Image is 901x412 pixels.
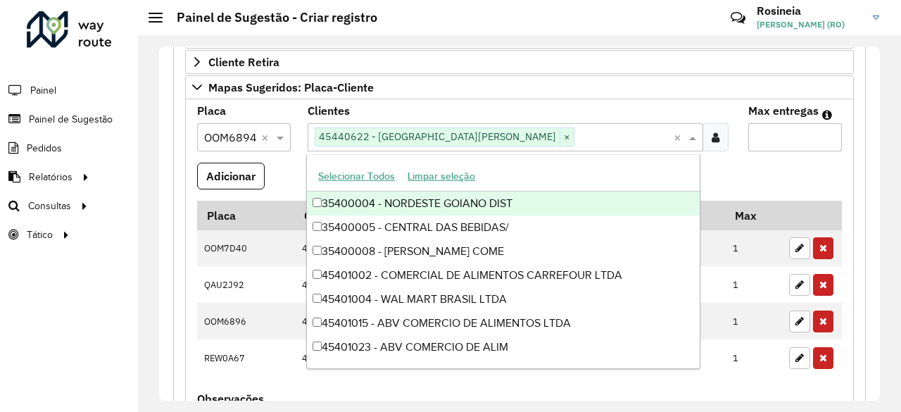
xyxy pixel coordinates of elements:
td: 45455987 [294,266,531,303]
td: OOM6896 [197,303,294,339]
label: Observações [197,390,264,407]
h2: Painel de Sugestão - Criar registro [163,10,377,25]
td: 45440405 [294,339,531,376]
div: 35400005 - CENTRAL DAS BEBIDAS/ [307,216,700,239]
a: Cliente Retira [185,50,854,74]
div: 45401027 - SDB COMERCIO DE ALIM [307,359,700,383]
td: 45401052 [294,230,531,267]
ng-dropdown-panel: Options list [306,154,700,369]
span: Cliente Retira [208,56,279,68]
td: OOM7D40 [197,230,294,267]
span: Tático [27,227,53,242]
th: Código Cliente [294,201,531,230]
td: 1 [726,230,782,267]
span: Painel de Sugestão [29,112,113,127]
label: Max entregas [748,102,819,119]
td: 1 [726,339,782,376]
div: 45401004 - WAL MART BRASIL LTDA [307,287,700,311]
div: 35400008 - [PERSON_NAME] COME [307,239,700,263]
span: Mapas Sugeridos: Placa-Cliente [208,82,374,93]
div: 35400004 - NORDESTE GOIANO DIST [307,192,700,216]
a: Mapas Sugeridos: Placa-Cliente [185,75,854,99]
div: 45401015 - ABV COMERCIO DE ALIMENTOS LTDA [307,311,700,335]
td: 1 [726,303,782,339]
div: 45401023 - ABV COMERCIO DE ALIM [307,335,700,359]
label: Clientes [308,102,350,119]
button: Limpar seleção [401,166,481,187]
td: REW0A67 [197,339,294,376]
span: Relatórios [29,170,73,185]
h3: Rosineia [757,4,862,18]
span: 45440622 - [GEOGRAPHIC_DATA][PERSON_NAME] [315,128,560,145]
em: Máximo de clientes que serão colocados na mesma rota com os clientes informados [822,109,832,120]
span: Clear all [261,129,273,146]
div: 45401002 - COMERCIAL DE ALIMENTOS CARREFOUR LTDA [307,263,700,287]
td: 45410819 [294,303,531,339]
span: × [560,129,574,146]
span: Consultas [28,199,71,213]
button: Adicionar [197,163,265,189]
a: Contato Rápido [723,3,753,33]
span: [PERSON_NAME] (RO) [757,18,862,31]
th: Max [726,201,782,230]
label: Placa [197,102,226,119]
td: QAU2J92 [197,266,294,303]
button: Selecionar Todos [312,166,401,187]
th: Placa [197,201,294,230]
span: Painel [30,83,56,98]
span: Clear all [674,129,686,146]
td: 1 [726,266,782,303]
span: Pedidos [27,141,62,156]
